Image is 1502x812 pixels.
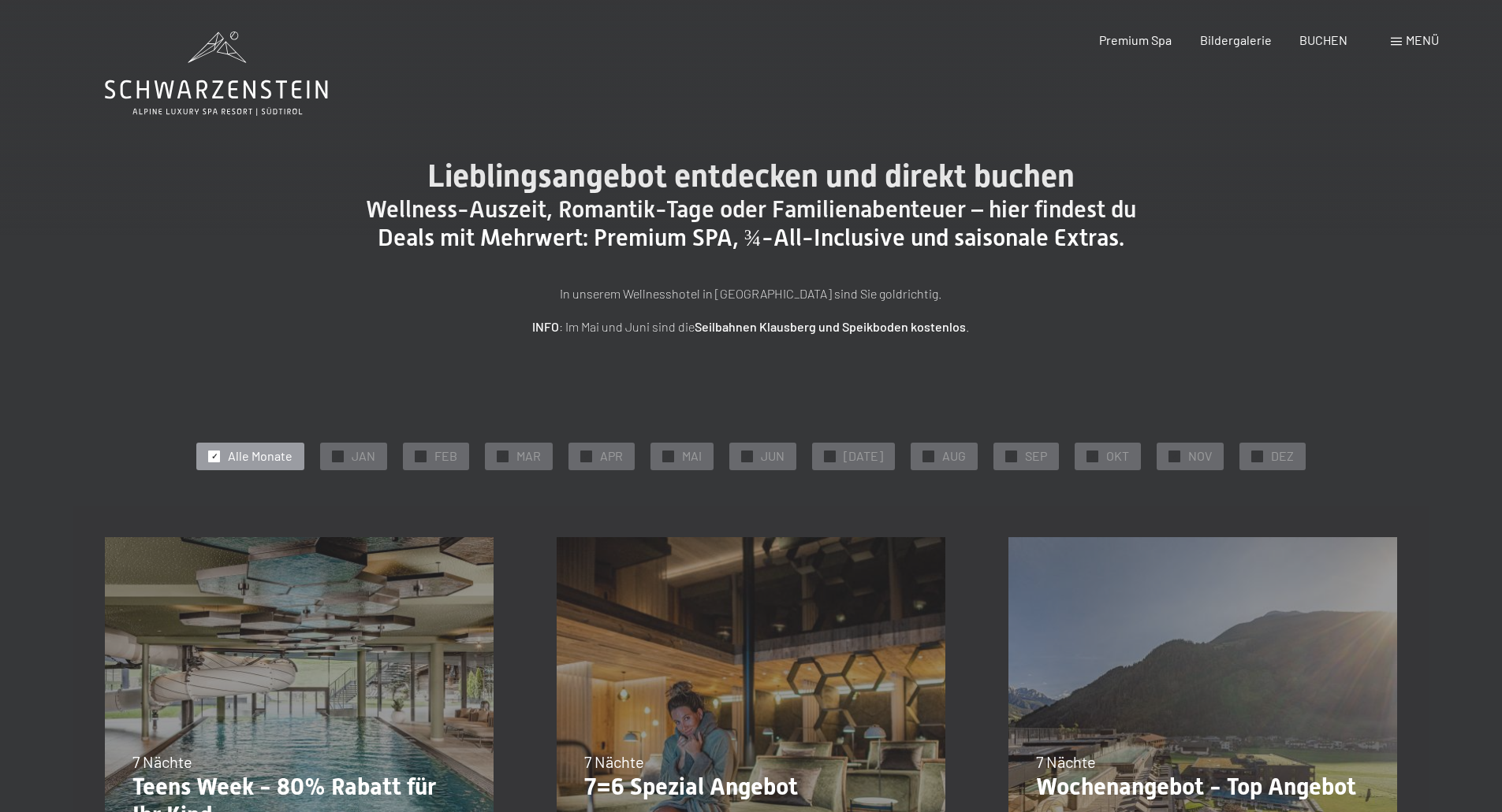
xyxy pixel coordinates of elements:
p: Wochenangebot - Top Angebot [1036,773,1370,801]
span: JAN [352,447,375,465]
span: Wellness-Auszeit, Romantik-Tage oder Familienabenteuer – hier findest du Deals mit Mehrwert: Prem... [366,195,1136,251]
span: ✓ [211,450,218,462]
span: MAR [516,447,541,465]
span: FEB [434,447,457,465]
span: AUG [942,447,966,465]
span: ✓ [335,450,341,462]
span: ✓ [926,450,932,462]
span: JUN [761,447,785,465]
strong: Seilbahnen Klausberg und Speikboden kostenlos [695,319,966,334]
p: In unserem Wellnesshotel in [GEOGRAPHIC_DATA] sind Sie goldrichtig. [357,284,1146,304]
span: ✓ [744,450,751,462]
span: 7 Nächte [584,752,644,771]
span: ✓ [1090,450,1096,462]
span: ✓ [583,450,590,462]
span: Menü [1406,32,1439,47]
span: ✓ [500,450,506,462]
strong: INFO [532,319,559,334]
span: ✓ [827,450,833,462]
a: BUCHEN [1299,32,1347,47]
span: ✓ [1254,450,1261,462]
span: Alle Monate [228,447,293,465]
span: 7 Nächte [1036,752,1096,771]
span: ✓ [1172,450,1178,462]
span: DEZ [1271,447,1294,465]
span: 7 Nächte [132,752,192,771]
span: NOV [1188,447,1212,465]
p: : Im Mai und Juni sind die . [357,317,1146,337]
span: Lieblingsangebot entdecken und direkt buchen [427,158,1075,195]
p: 7=6 Spezial Angebot [584,773,918,801]
span: OKT [1106,447,1129,465]
a: Premium Spa [1099,32,1172,47]
span: [DATE] [844,447,883,465]
span: SEP [1025,447,1047,465]
a: Bildergalerie [1200,32,1272,47]
span: ✓ [1008,450,1015,462]
span: ✓ [418,450,424,462]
